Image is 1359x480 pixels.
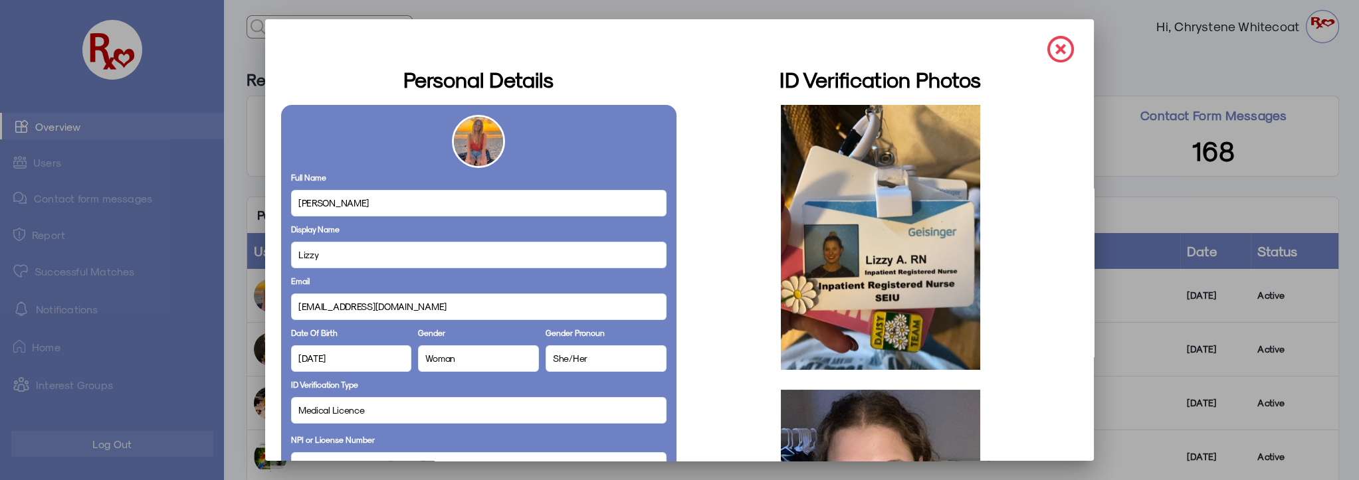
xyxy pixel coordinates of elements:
[298,351,326,365] span: [DATE]
[291,223,340,235] label: Display Name
[298,299,447,313] span: [EMAIL_ADDRESS][DOMAIN_NAME]
[553,351,587,365] span: She/Her
[291,171,326,183] label: Full Name
[298,248,319,262] span: Lizzy
[780,63,981,95] h3: ID Verification Photos
[418,327,445,339] label: Gender
[291,378,358,390] label: ID Verification Type
[291,327,338,339] label: Date Of Birth
[291,434,375,445] label: NPI or License Number
[403,63,554,95] h3: Personal Details
[546,327,605,339] label: Gender Pronoun
[425,351,455,365] span: Woman
[291,275,310,287] label: Email
[298,403,365,417] span: Medical Licence
[298,196,369,210] span: [PERSON_NAME]
[298,458,341,472] span: RN778303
